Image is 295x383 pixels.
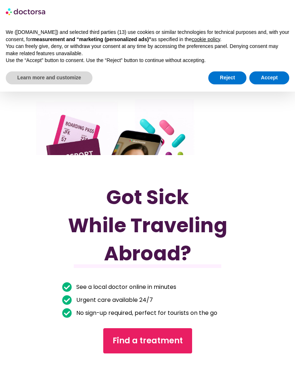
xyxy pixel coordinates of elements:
[6,43,289,57] p: You can freely give, deny, or withdraw your consent at any time by accessing the preferences pane...
[103,328,192,353] a: Find a treatment
[6,71,92,84] button: Learn more and customize
[32,36,151,42] strong: measurement and “marketing (personalized ads)”
[113,335,183,347] span: Find a treatment
[208,71,246,84] button: Reject
[6,29,289,43] p: We ([DOMAIN_NAME]) and selected third parties (13) use cookies or similar technologies for techni...
[62,183,232,268] h1: Got Sick While Traveling Abroad?
[74,282,176,292] span: See a local doctor online in minutes
[249,71,289,84] button: Accept
[74,308,217,318] span: No sign-up required, perfect for tourists on the go
[74,295,153,305] span: Urgent care available 24/7
[192,36,220,42] a: cookie policy
[6,57,289,64] p: Use the “Accept” button to consent. Use the “Reject” button to continue without accepting.
[6,6,46,17] img: logo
